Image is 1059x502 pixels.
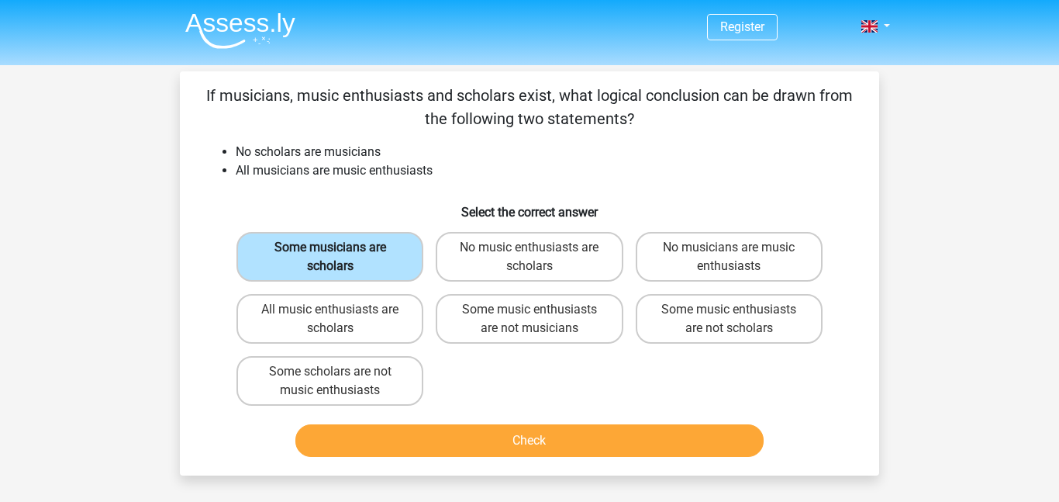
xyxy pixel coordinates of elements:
[236,232,423,282] label: Some musicians are scholars
[720,19,764,34] a: Register
[236,143,854,161] li: No scholars are musicians
[436,232,623,282] label: No music enthusiasts are scholars
[236,356,423,406] label: Some scholars are not music enthusiasts
[236,294,423,344] label: All music enthusiasts are scholars
[436,294,623,344] label: Some music enthusiasts are not musicians
[205,192,854,220] h6: Select the correct answer
[185,12,295,49] img: Assessly
[236,161,854,180] li: All musicians are music enthusiasts
[636,294,823,344] label: Some music enthusiasts are not scholars
[205,84,854,130] p: If musicians, music enthusiasts and scholars exist, what logical conclusion can be drawn from the...
[636,232,823,282] label: No musicians are music enthusiasts
[295,424,764,457] button: Check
